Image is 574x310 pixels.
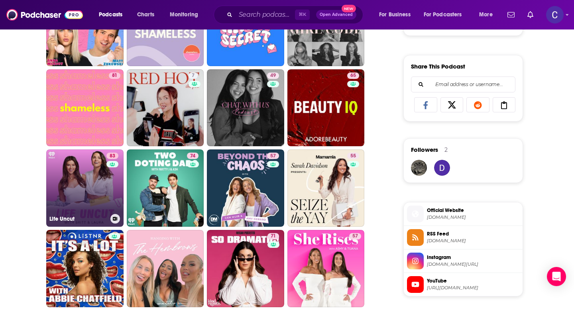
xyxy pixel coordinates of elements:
[190,152,195,160] span: 74
[546,6,564,24] img: User Profile
[164,8,208,21] button: open menu
[287,149,365,227] a: 55
[493,97,516,112] a: Copy Link
[466,97,489,112] a: Share on Reddit
[207,149,284,227] a: 57
[46,149,124,227] a: 83Life Uncut
[137,9,154,20] span: Charts
[6,7,83,22] img: Podchaser - Follow, Share and Rate Podcasts
[267,233,279,239] a: 71
[411,146,438,153] span: Followers
[106,153,118,159] a: 83
[479,9,493,20] span: More
[427,238,519,244] span: omnycontent.com
[524,8,537,22] a: Show notifications dropdown
[546,6,564,24] button: Show profile menu
[127,149,204,227] a: 74
[342,5,356,12] span: New
[349,233,361,239] a: 57
[267,73,279,79] a: 49
[407,253,519,269] a: Instagram[DOMAIN_NAME][URL]
[407,229,519,246] a: RSS Feed[DOMAIN_NAME]
[93,8,133,21] button: open menu
[192,72,195,80] span: 7
[424,9,462,20] span: For Podcasters
[271,232,276,240] span: 71
[270,72,276,80] span: 49
[287,69,365,147] a: 65
[236,8,295,21] input: Search podcasts, credits, & more...
[287,230,365,307] a: 57
[207,69,284,147] a: 49
[320,13,353,17] span: Open Advanced
[427,214,519,220] span: play.listnr.com
[110,152,115,160] span: 83
[407,276,519,293] a: YouTube[URL][DOMAIN_NAME]
[411,77,515,92] div: Search followers
[270,152,276,160] span: 57
[221,6,371,24] div: Search podcasts, credits, & more...
[350,152,356,160] span: 55
[411,160,427,176] img: uzee09
[132,8,159,21] a: Charts
[427,261,519,267] span: instagram.com/happyhourwithlucyandnikki
[112,72,117,80] span: 81
[414,97,437,112] a: Share on Facebook
[347,73,359,79] a: 65
[419,8,474,21] button: open menu
[379,9,411,20] span: For Business
[427,254,519,261] span: Instagram
[189,73,198,79] a: 7
[373,8,421,21] button: open menu
[295,10,310,20] span: ⌘ K
[427,207,519,214] span: Official Website
[127,69,204,147] a: 7
[316,10,356,20] button: Open AdvancedNew
[267,153,279,159] a: 57
[350,72,356,80] span: 65
[474,8,503,21] button: open menu
[427,277,519,284] span: YouTube
[418,77,509,92] input: Email address or username...
[427,230,519,237] span: RSS Feed
[352,232,358,240] span: 57
[109,73,120,79] a: 81
[547,267,566,286] div: Open Intercom Messenger
[440,97,464,112] a: Share on X/Twitter
[411,63,465,70] h3: Share This Podcast
[444,146,448,153] div: 2
[99,9,122,20] span: Podcasts
[504,8,518,22] a: Show notifications dropdown
[434,160,450,176] img: dennisyouse
[49,216,107,222] h3: Life Uncut
[347,153,359,159] a: 55
[46,69,124,147] a: 81
[427,285,519,291] span: https://www.youtube.com/@LucyandNikki
[546,6,564,24] span: Logged in as publicityxxtina
[187,153,199,159] a: 74
[407,206,519,222] a: Official Website[DOMAIN_NAME]
[207,230,284,307] a: 71
[170,9,198,20] span: Monitoring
